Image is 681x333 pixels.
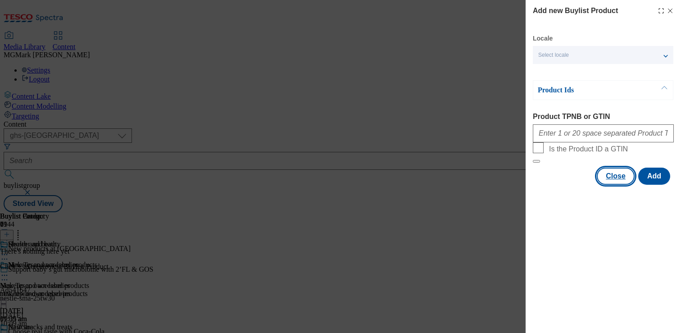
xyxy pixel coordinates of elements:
[538,86,632,95] p: Product Ids
[638,168,670,185] button: Add
[533,124,674,142] input: Enter 1 or 20 space separated Product TPNB or GTIN
[549,145,628,153] span: Is the Product ID a GTIN
[538,52,569,59] span: Select locale
[533,113,674,121] label: Product TPNB or GTIN
[533,5,618,16] h4: Add new Buylist Product
[597,168,635,185] button: Close
[533,46,673,64] button: Select locale
[533,36,553,41] label: Locale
